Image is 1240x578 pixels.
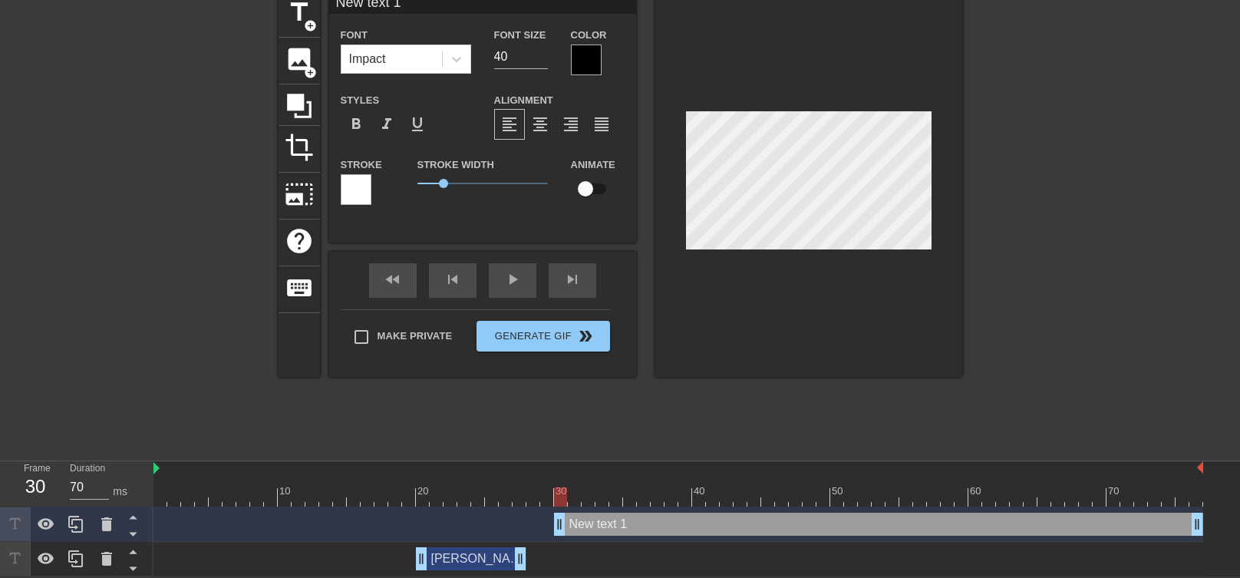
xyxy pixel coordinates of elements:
span: keyboard [285,273,314,302]
span: format_bold [347,115,365,134]
span: skip_next [563,270,582,289]
label: Duration [70,464,105,474]
label: Color [571,28,607,43]
div: Impact [349,50,386,68]
div: 30 [24,473,47,500]
span: format_align_justify [592,115,611,134]
label: Font Size [494,28,546,43]
label: Animate [571,157,615,173]
span: format_underline [408,115,427,134]
label: Stroke Width [417,157,494,173]
img: bound-end.png [1197,461,1203,474]
div: 70 [1108,484,1122,499]
span: image [285,45,314,74]
label: Styles [341,93,380,108]
label: Font [341,28,368,43]
span: format_align_center [531,115,549,134]
span: add_circle [304,66,317,79]
span: double_arrow [576,327,595,345]
span: play_arrow [503,270,522,289]
div: 50 [832,484,846,499]
span: crop [285,133,314,162]
div: ms [113,484,127,500]
span: drag_handle [513,551,528,566]
span: format_italic [378,115,396,134]
div: 60 [970,484,984,499]
button: Generate Gif [477,321,609,352]
label: Stroke [341,157,382,173]
span: photo_size_select_large [285,180,314,209]
span: fast_rewind [384,270,402,289]
span: drag_handle [414,551,429,566]
div: Frame [12,461,58,506]
span: Generate Gif [483,327,603,345]
span: Make Private [378,329,453,344]
span: skip_previous [444,270,462,289]
div: 10 [279,484,293,499]
span: add_circle [304,19,317,32]
label: Alignment [494,93,553,108]
span: format_align_left [500,115,519,134]
div: 40 [694,484,707,499]
div: 20 [417,484,431,499]
span: help [285,226,314,256]
div: 30 [556,484,569,499]
span: format_align_right [562,115,580,134]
